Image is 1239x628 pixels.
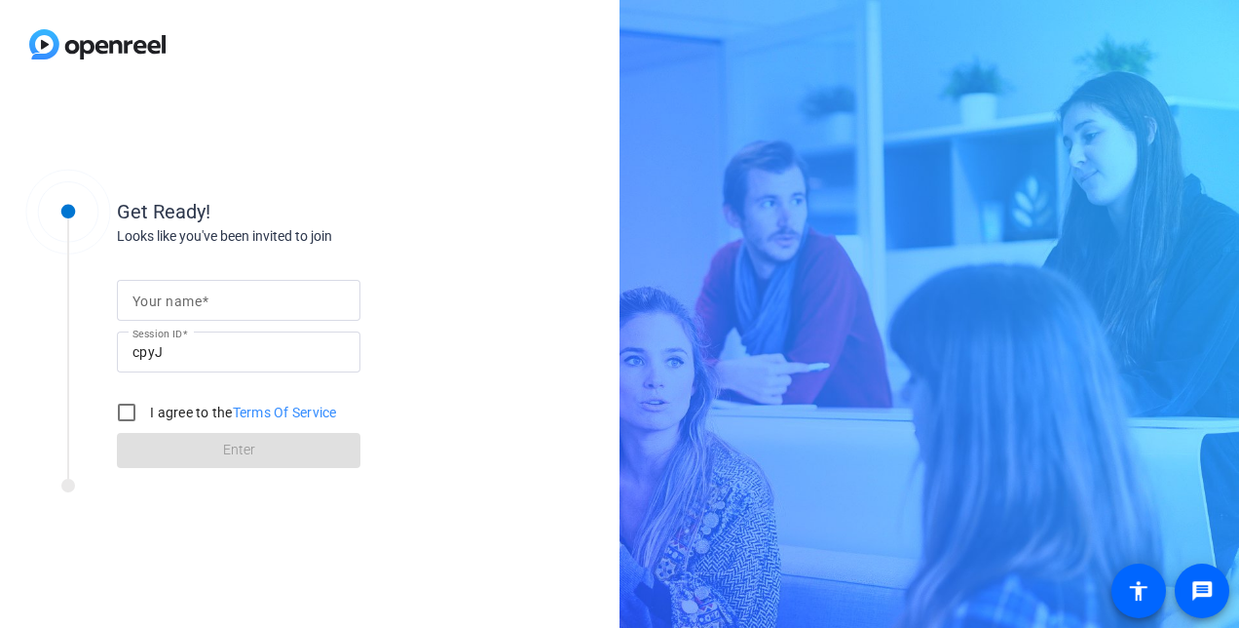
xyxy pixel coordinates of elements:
div: Looks like you've been invited to join [117,226,507,247]
mat-label: Session ID [132,328,182,339]
div: Get Ready! [117,197,507,226]
mat-label: Your name [132,294,202,309]
label: I agree to the [146,403,337,422]
mat-icon: message [1190,579,1214,603]
mat-icon: accessibility [1127,579,1150,603]
a: Terms Of Service [233,405,337,420]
